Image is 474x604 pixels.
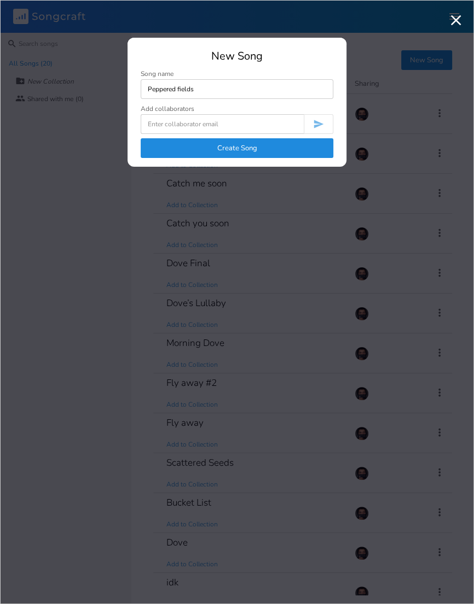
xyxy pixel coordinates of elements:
[141,51,333,62] div: New Song
[141,114,304,134] input: Enter collaborator email
[141,138,333,158] button: Create Song
[141,105,194,112] div: Add collaborators
[141,79,333,99] input: Enter song name
[304,114,333,134] button: Invite
[141,71,333,77] div: Song name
